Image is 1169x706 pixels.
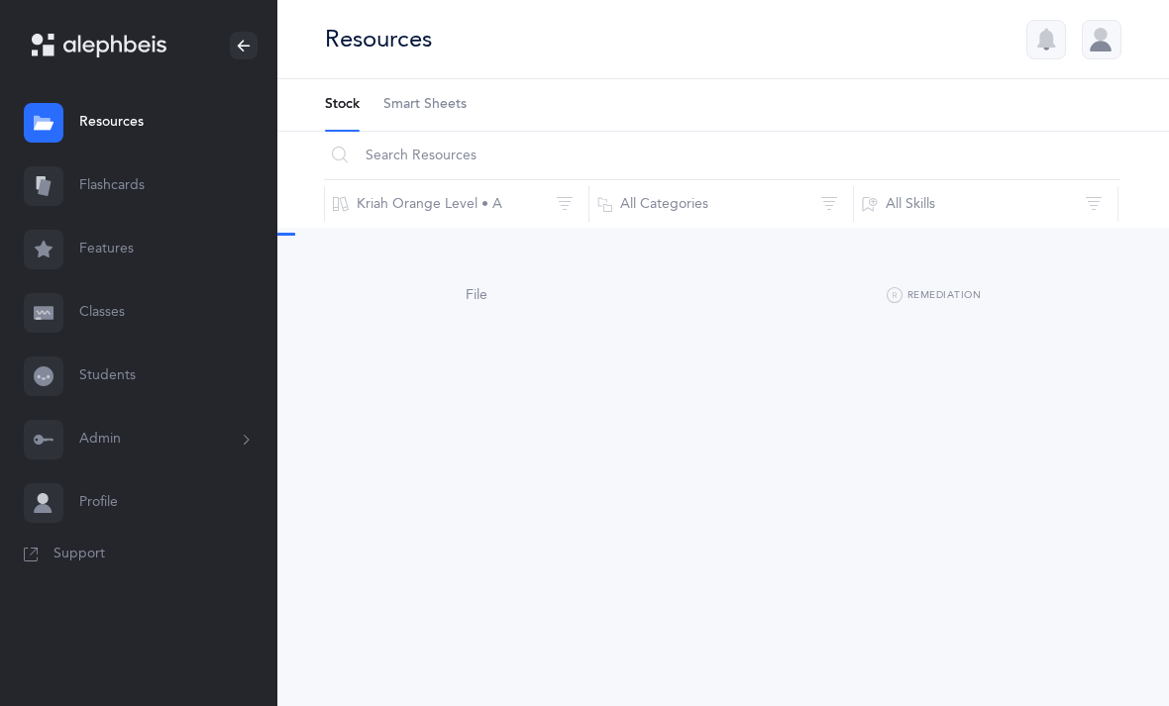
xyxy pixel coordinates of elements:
span: Smart Sheets [383,95,467,115]
button: Remediation [887,284,981,308]
span: Support [53,545,105,564]
span: File [466,287,487,303]
button: All Categories [588,180,854,228]
button: Kriah Orange Level • A [324,180,589,228]
button: All Skills [853,180,1118,228]
div: Resources [325,23,432,55]
input: Search Resources [324,132,1120,179]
